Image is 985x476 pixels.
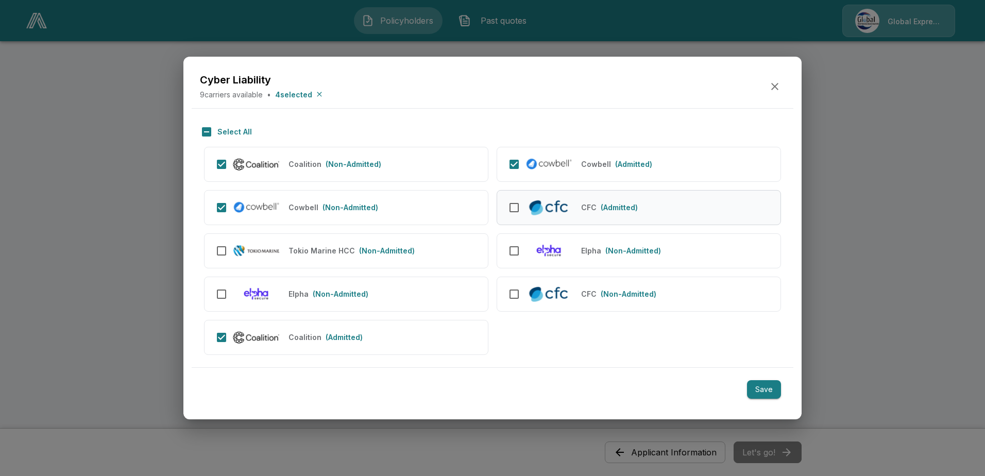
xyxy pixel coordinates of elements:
p: CFC (Non-Admitted) [581,288,597,299]
p: Coalition (Admitted) [288,332,321,343]
p: (Non-Admitted) [322,202,378,213]
p: Cowbell (Admitted) [581,159,611,169]
img: Cowbell [525,156,573,172]
p: Elpha (Non-Admitted) [288,288,309,299]
img: CFC [525,284,573,303]
p: (Non-Admitted) [313,288,368,299]
p: Elpha (Non-Admitted) [581,245,601,256]
p: CFC (Admitted) [581,202,597,213]
img: Cowbell [232,199,280,215]
p: • [267,89,271,100]
button: Save [747,380,781,399]
p: Tokio Marine HCC (Non-Admitted) [288,245,355,256]
p: Coalition (Non-Admitted) [288,159,321,169]
p: 4 selected [275,89,312,100]
p: (Admitted) [601,202,638,213]
p: (Admitted) [615,159,652,169]
p: (Admitted) [326,332,363,343]
img: Coalition [232,329,280,345]
p: Select All [217,126,252,137]
p: (Non-Admitted) [601,288,656,299]
img: CFC [525,198,573,217]
img: Tokio Marine HCC [232,244,280,257]
img: Elpha [232,285,280,302]
p: (Non-Admitted) [605,245,661,256]
h5: Cyber Liability [200,73,325,87]
img: Coalition [232,156,280,172]
p: Cowbell (Non-Admitted) [288,202,318,213]
img: Elpha [525,242,573,259]
p: (Non-Admitted) [359,245,415,256]
p: 9 carriers available [200,89,263,100]
p: (Non-Admitted) [326,159,381,169]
